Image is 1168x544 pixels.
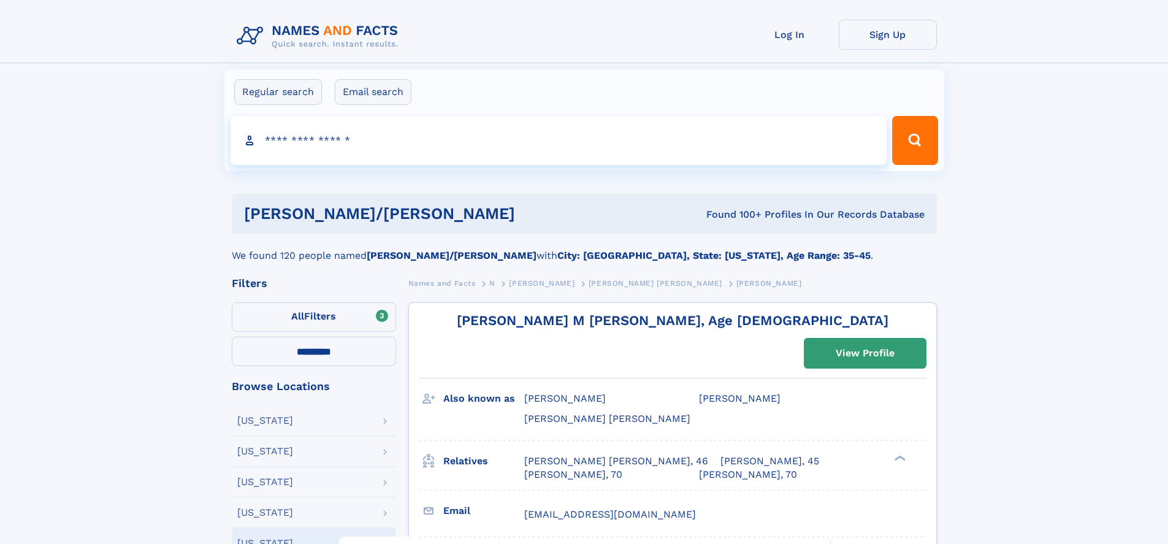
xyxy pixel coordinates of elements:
[524,393,606,404] span: [PERSON_NAME]
[237,477,293,487] div: [US_STATE]
[443,451,524,472] h3: Relatives
[611,208,925,221] div: Found 100+ Profiles In Our Records Database
[804,339,926,368] a: View Profile
[237,446,293,456] div: [US_STATE]
[589,279,722,288] span: [PERSON_NAME] [PERSON_NAME]
[443,388,524,409] h3: Also known as
[244,206,611,221] h1: [PERSON_NAME]/[PERSON_NAME]
[232,381,396,392] div: Browse Locations
[443,500,524,521] h3: Email
[509,275,574,291] a: [PERSON_NAME]
[839,20,937,50] a: Sign Up
[234,79,322,105] label: Regular search
[741,20,839,50] a: Log In
[237,416,293,426] div: [US_STATE]
[699,468,797,481] a: [PERSON_NAME], 70
[524,454,708,468] a: [PERSON_NAME] [PERSON_NAME], 46
[720,454,819,468] a: [PERSON_NAME], 45
[457,313,888,328] a: [PERSON_NAME] M [PERSON_NAME], Age [DEMOGRAPHIC_DATA]
[232,20,408,53] img: Logo Names and Facts
[836,339,895,367] div: View Profile
[524,508,696,520] span: [EMAIL_ADDRESS][DOMAIN_NAME]
[489,279,495,288] span: N
[891,454,906,462] div: ❯
[589,275,722,291] a: [PERSON_NAME] [PERSON_NAME]
[557,250,871,261] b: City: [GEOGRAPHIC_DATA], State: [US_STATE], Age Range: 35-45
[237,508,293,518] div: [US_STATE]
[232,234,937,263] div: We found 120 people named with .
[524,413,690,424] span: [PERSON_NAME] [PERSON_NAME]
[367,250,536,261] b: [PERSON_NAME]/[PERSON_NAME]
[232,302,396,332] label: Filters
[736,279,802,288] span: [PERSON_NAME]
[291,310,304,322] span: All
[408,275,476,291] a: Names and Facts
[524,468,622,481] a: [PERSON_NAME], 70
[509,279,574,288] span: [PERSON_NAME]
[699,393,781,404] span: [PERSON_NAME]
[335,79,411,105] label: Email search
[232,278,396,289] div: Filters
[231,116,887,165] input: search input
[489,275,495,291] a: N
[892,116,937,165] button: Search Button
